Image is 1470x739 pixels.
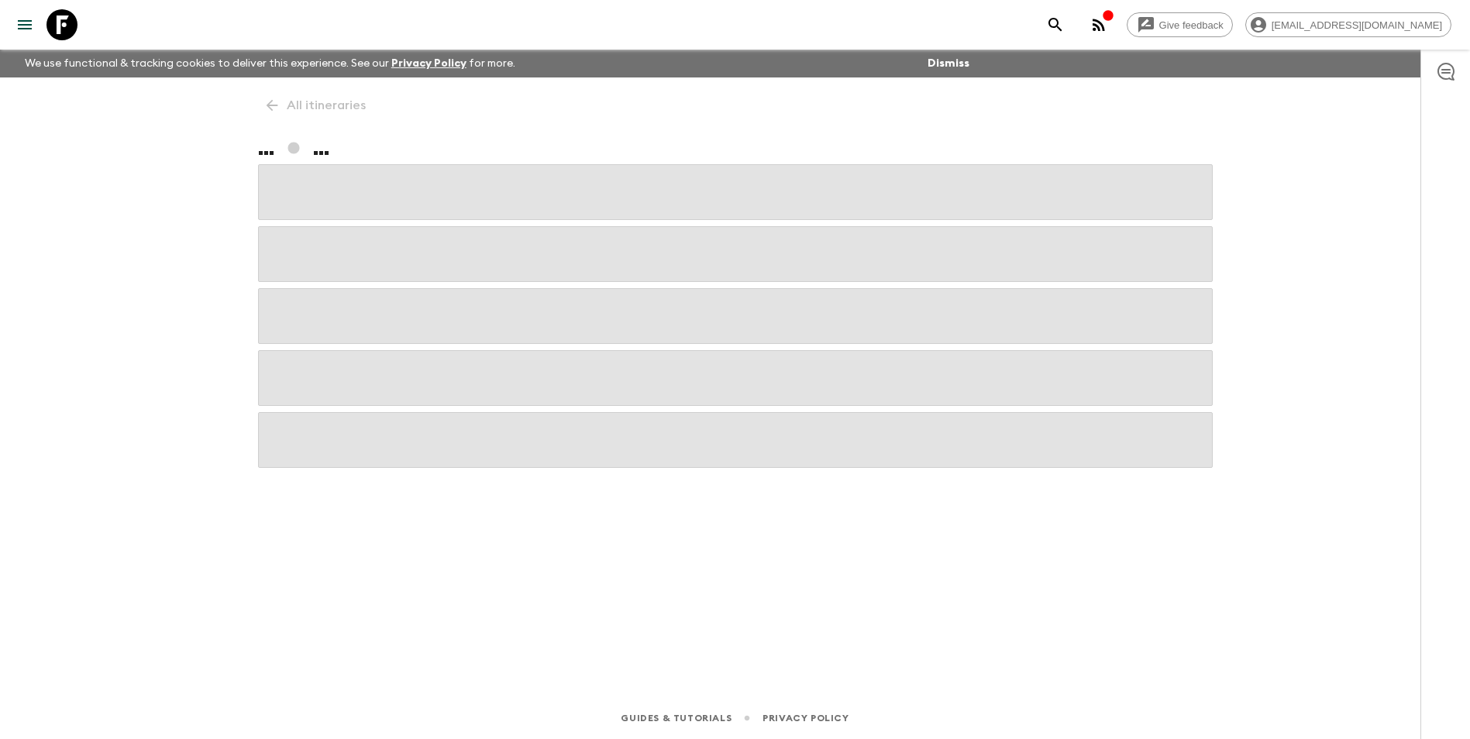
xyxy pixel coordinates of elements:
[258,133,1213,164] h1: ... ...
[1127,12,1233,37] a: Give feedback
[924,53,973,74] button: Dismiss
[621,710,732,727] a: Guides & Tutorials
[1040,9,1071,40] button: search adventures
[1245,12,1451,37] div: [EMAIL_ADDRESS][DOMAIN_NAME]
[1151,19,1232,31] span: Give feedback
[19,50,522,77] p: We use functional & tracking cookies to deliver this experience. See our for more.
[1263,19,1451,31] span: [EMAIL_ADDRESS][DOMAIN_NAME]
[9,9,40,40] button: menu
[391,58,466,69] a: Privacy Policy
[763,710,849,727] a: Privacy Policy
